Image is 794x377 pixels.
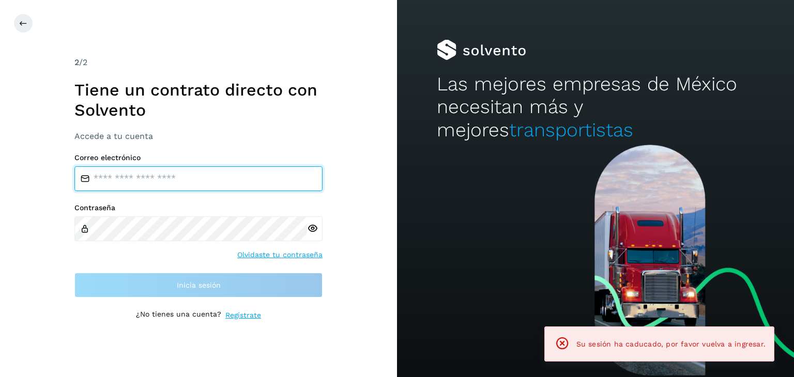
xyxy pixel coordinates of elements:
[74,131,323,141] h3: Accede a tu cuenta
[136,310,221,321] p: ¿No tienes una cuenta?
[74,57,79,67] span: 2
[576,340,766,348] span: Su sesión ha caducado, por favor vuelva a ingresar.
[177,281,221,289] span: Inicia sesión
[74,273,323,297] button: Inicia sesión
[74,153,323,162] label: Correo electrónico
[237,249,323,260] a: Olvidaste tu contraseña
[225,310,261,321] a: Regístrate
[437,73,754,142] h2: Las mejores empresas de México necesitan más y mejores
[74,56,323,69] div: /2
[74,203,323,212] label: Contraseña
[74,80,323,120] h1: Tiene un contrato directo con Solvento
[509,119,633,141] span: transportistas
